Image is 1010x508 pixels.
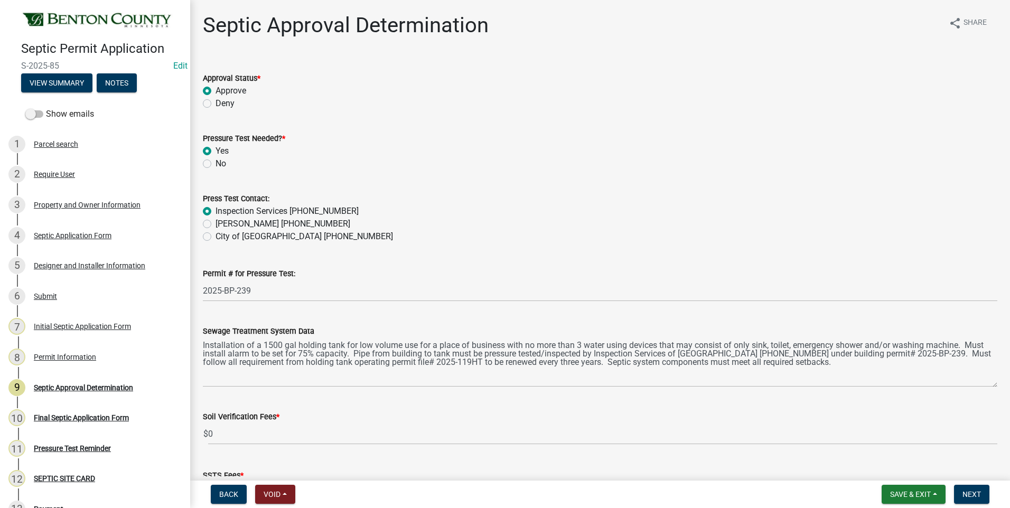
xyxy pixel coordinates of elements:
[34,414,129,421] div: Final Septic Application Form
[21,79,92,88] wm-modal-confirm: Summary
[21,61,169,71] span: S-2025-85
[34,262,145,269] div: Designer and Installer Information
[203,472,244,479] label: SSTS Fees
[173,61,188,71] a: Edit
[216,205,359,218] label: Inspection Services [PHONE_NUMBER]
[216,157,226,170] label: No
[216,84,246,97] label: Approve
[203,13,489,38] h1: Septic Approval Determination
[8,379,25,396] div: 9
[949,17,961,30] i: share
[34,201,141,209] div: Property and Owner Information
[203,75,260,82] label: Approval Status
[34,475,95,482] div: SEPTIC SITE CARD
[216,97,235,110] label: Deny
[8,409,25,426] div: 10
[8,440,25,457] div: 11
[203,195,269,203] label: Press Test Contact:
[34,353,96,361] div: Permit Information
[21,11,173,30] img: Benton County, Minnesota
[8,318,25,335] div: 7
[34,171,75,178] div: Require User
[34,293,57,300] div: Submit
[8,288,25,305] div: 6
[173,61,188,71] wm-modal-confirm: Edit Application Number
[25,108,94,120] label: Show emails
[8,257,25,274] div: 5
[97,73,137,92] button: Notes
[964,17,987,30] span: Share
[890,490,931,498] span: Save & Exit
[211,485,247,504] button: Back
[940,13,995,33] button: shareShare
[203,413,279,421] label: Soil Verification Fees
[34,445,111,452] div: Pressure Test Reminder
[203,423,209,445] span: $
[203,328,314,335] label: Sewage Treatment System Data
[882,485,946,504] button: Save & Exit
[97,79,137,88] wm-modal-confirm: Notes
[264,490,280,498] span: Void
[21,41,182,57] h4: Septic Permit Application
[21,73,92,92] button: View Summary
[34,232,111,239] div: Septic Application Form
[219,490,238,498] span: Back
[203,270,295,278] label: Permit # for Pressure Test:
[255,485,295,504] button: Void
[8,166,25,183] div: 2
[962,490,981,498] span: Next
[203,135,285,143] label: Pressure Test Needed?
[8,470,25,487] div: 12
[216,230,393,243] label: City of [GEOGRAPHIC_DATA] [PHONE_NUMBER]
[8,227,25,244] div: 4
[216,145,229,157] label: Yes
[954,485,989,504] button: Next
[216,218,350,230] label: [PERSON_NAME] [PHONE_NUMBER]
[34,323,131,330] div: Initial Septic Application Form
[8,196,25,213] div: 3
[34,140,78,148] div: Parcel search
[34,384,133,391] div: Septic Approval Determination
[8,136,25,153] div: 1
[8,349,25,365] div: 8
